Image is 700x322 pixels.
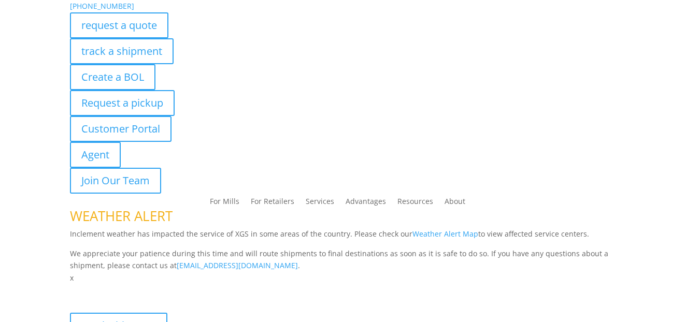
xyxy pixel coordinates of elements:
a: Agent [70,142,121,168]
a: Services [306,198,334,209]
p: x [70,272,630,284]
p: Inclement weather has impacted the service of XGS in some areas of the country. Please check our ... [70,228,630,247]
a: Request a pickup [70,90,175,116]
a: Customer Portal [70,116,172,142]
a: For Retailers [251,198,294,209]
a: [EMAIL_ADDRESS][DOMAIN_NAME] [177,260,298,270]
a: Join Our Team [70,168,161,194]
a: request a quote [70,12,168,38]
a: Weather Alert Map [412,229,478,239]
a: track a shipment [70,38,174,64]
b: Visibility, transparency, and control for your entire supply chain. [70,286,301,296]
a: [PHONE_NUMBER] [70,1,134,11]
a: Advantages [346,198,386,209]
a: Create a BOL [70,64,155,90]
a: For Mills [210,198,239,209]
a: About [445,198,465,209]
span: WEATHER ALERT [70,207,173,225]
p: We appreciate your patience during this time and will route shipments to final destinations as so... [70,247,630,272]
a: Resources [397,198,433,209]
